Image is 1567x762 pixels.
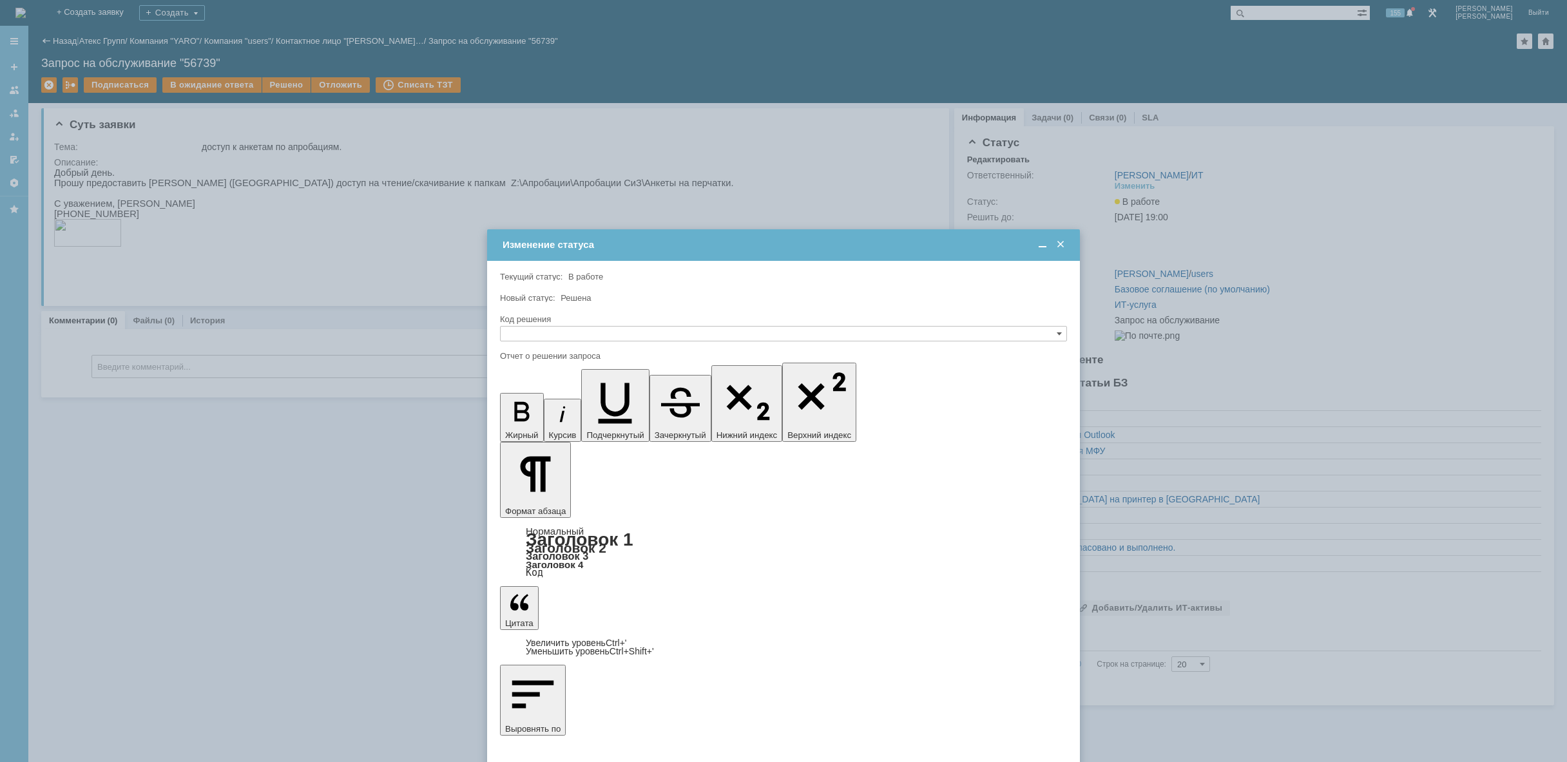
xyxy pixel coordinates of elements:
[787,430,851,440] span: Верхний индекс
[606,638,627,648] span: Ctrl+'
[526,646,654,656] a: Decrease
[549,430,577,440] span: Курсив
[581,369,649,442] button: Подчеркнутый
[526,529,633,549] a: Заголовок 1
[526,540,606,555] a: Заголовок 2
[526,567,543,578] a: Код
[568,272,603,281] span: В работе
[505,724,561,734] span: Выровнять по
[649,375,711,442] button: Зачеркнутый
[500,315,1064,323] div: Код решения
[561,293,591,303] span: Решена
[500,665,566,736] button: Выровнять по
[505,506,566,516] span: Формат абзаца
[782,363,856,442] button: Верхний индекс
[655,430,706,440] span: Зачеркнутый
[503,239,1067,251] div: Изменение статуса
[500,586,539,630] button: Цитата
[586,430,644,440] span: Подчеркнутый
[1036,239,1049,251] span: Свернуть (Ctrl + M)
[526,526,584,537] a: Нормальный
[505,430,539,440] span: Жирный
[500,293,555,303] label: Новый статус:
[500,442,571,518] button: Формат абзаца
[526,638,627,648] a: Increase
[500,527,1067,577] div: Формат абзаца
[500,272,562,281] label: Текущий статус:
[500,352,1064,360] div: Отчет о решении запроса
[544,399,582,442] button: Курсив
[610,646,654,656] span: Ctrl+Shift+'
[526,559,583,570] a: Заголовок 4
[711,365,783,442] button: Нижний индекс
[716,430,778,440] span: Нижний индекс
[500,639,1067,656] div: Цитата
[526,550,588,562] a: Заголовок 3
[505,618,534,628] span: Цитата
[500,393,544,442] button: Жирный
[1054,239,1067,251] span: Закрыть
